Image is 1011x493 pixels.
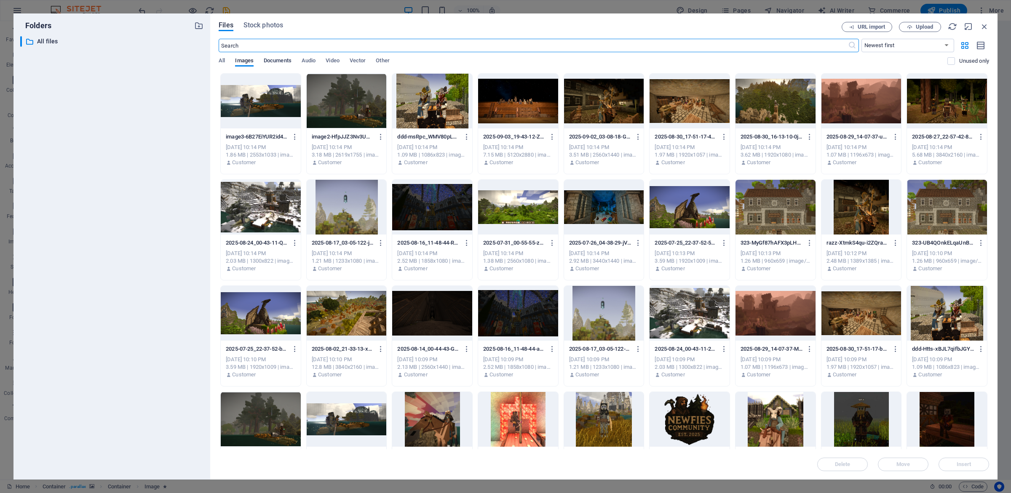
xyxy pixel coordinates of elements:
div: [DATE] 10:09 PM [741,356,810,363]
div: 7.15 MB | 5120x2880 | image/png [483,151,553,159]
div: 3.59 MB | 1920x1009 | image/png [226,363,296,371]
div: 1.26 MB | 960x659 | image/png [912,257,982,265]
span: Upload [916,24,933,29]
div: 2.03 MB | 1300x822 | image/png [655,363,725,371]
p: 2025-08-24_00-43-11-Q3d8KudWkwL6IecDdeSJ9A.png [226,239,288,247]
p: Customer [232,265,256,272]
span: Files [219,20,233,30]
div: 3.51 MB | 2560x1440 | image/png [569,151,639,159]
p: 2025-07-25_22-37-52-bxxWgXJaN-r9fsxtVLSjcQ.png [226,345,288,353]
i: Reload [948,22,957,31]
p: Customer [489,371,513,378]
p: 2025-08-02_21-33-13-xRXpAyZLiJySKUBGqk_HtQ.png [312,345,374,353]
div: 2.13 MB | 2560x1440 | image/png [397,363,467,371]
span: All [219,56,225,67]
div: [DATE] 10:14 PM [826,144,896,151]
p: ddd-msRpc_WMV80pLmjzuPK9dg.png [397,133,459,141]
p: Customer [318,159,342,166]
div: [DATE] 10:10 PM [912,250,982,257]
button: Upload [899,22,941,32]
span: Stock photos [243,20,283,30]
div: [DATE] 10:13 PM [655,250,725,257]
p: Customer [404,159,428,166]
p: Customer [661,159,685,166]
p: 2025-08-30_16-13-10-0j1P6bhra1CBt5aMN3Mgdw.png [741,133,802,141]
div: 2.48 MB | 1389x1385 | image/png [826,257,896,265]
p: All files [37,37,188,46]
p: 2025-08-16_11-48-44-a0t-jUq79IUIKLYnIn1K9Q.png [483,345,545,353]
p: 2025-07-25_22-37-52-5C5yng5x9pwVG_4cWOP0LA.png [655,239,717,247]
div: 12.8 MB | 3840x2160 | image/png [312,363,382,371]
p: 2025-08-29_14-07-37-uzuCObzAgbF1qg-t0rSKMw.png [826,133,888,141]
p: Customer [833,159,856,166]
div: [DATE] 10:14 PM [655,144,725,151]
p: Customer [232,371,256,378]
p: Customer [489,265,513,272]
div: 1.09 MB | 1086x823 | image/png [397,151,467,159]
input: Search [219,39,848,52]
span: Other [376,56,389,67]
span: Images [235,56,254,67]
div: 2.52 MB | 1858x1080 | image/png [397,257,467,265]
div: 3.18 MB | 2619x1755 | image/png [312,151,382,159]
p: 2025-07-31_00-55-55-zon9de8nfuCr5a41etUcrA.png [483,239,545,247]
p: Customer [918,371,942,378]
p: Customer [575,371,599,378]
div: [DATE] 10:14 PM [569,144,639,151]
div: 1.38 MB | 2560x1080 | image/png [483,257,553,265]
p: 2025-09-02_03-08-18-GNwa1bTp4u4HrctKgyiGTg.png [569,133,631,141]
p: Customer [661,265,685,272]
p: 2025-08-29_14-07-37-M_cVUnGA5o2xOL3vJmR4Yw.png [741,345,802,353]
div: 1.86 MB | 2553x1033 | image/png [226,151,296,159]
span: URL import [858,24,885,29]
div: 1.09 MB | 1086x823 | image/png [912,363,982,371]
div: [DATE] 10:09 PM [483,356,553,363]
div: [DATE] 10:10 PM [226,356,296,363]
div: [DATE] 10:14 PM [397,250,467,257]
span: Video [326,56,339,67]
p: Customer [661,371,685,378]
div: [DATE] 10:09 PM [826,356,896,363]
i: Minimize [964,22,973,31]
p: 323-UB4QOnkELqaUnB7w7T3odQ.png [912,239,974,247]
div: [DATE] 10:09 PM [655,356,725,363]
p: 2025-08-30_17-51-17-bD8g3qHm-pC_F8jHmsKc3g.png [826,345,888,353]
p: Customer [489,159,513,166]
p: Customer [918,265,942,272]
div: 1.26 MB | 960x659 | image/png [741,257,810,265]
div: [DATE] 10:13 PM [741,250,810,257]
span: Documents [264,56,292,67]
p: 2025-08-14_00-44-43-Gbr2Mbe9A3yb5s9KqtlUgA.png [397,345,459,353]
p: Customer [747,371,770,378]
div: [DATE] 10:14 PM [569,250,639,257]
div: 1.21 MB | 1233x1080 | image/png [312,257,382,265]
p: Customer [575,265,599,272]
p: 323-MyGf87hAFX3pLH5gKBvc0A.png [741,239,802,247]
p: Customer [318,371,342,378]
div: [DATE] 10:14 PM [226,144,296,151]
div: 3.59 MB | 1920x1009 | image/png [655,257,725,265]
p: Customer [575,159,599,166]
div: [DATE] 10:14 PM [397,144,467,151]
p: Customer [318,265,342,272]
p: Customer [404,265,428,272]
div: 1.21 MB | 1233x1080 | image/png [569,363,639,371]
div: 1.07 MB | 1196x673 | image/png [826,151,896,159]
p: 2025-08-17_03-05-122-jqtZ-lkXrzAFqUA7QgzY9Q.png [312,239,374,247]
div: 5.68 MB | 3840x2160 | image/png [912,151,982,159]
div: [DATE] 10:14 PM [483,250,553,257]
div: 1.97 MB | 1920x1057 | image/png [655,151,725,159]
div: 2.03 MB | 1300x822 | image/png [226,257,296,265]
p: 2025-08-17_03-05-122-__ILGHVSk-qRlrbOe5X3RQ.png [569,345,631,353]
div: 1.97 MB | 1920x1057 | image/png [826,363,896,371]
div: [DATE] 10:10 PM [312,356,382,363]
p: ddd-Htts-xBJL7qifbJGYIp09g.png [912,345,974,353]
p: image3-6B27EiYUR2id4ah_1To9zg.png [226,133,288,141]
p: Customer [833,371,856,378]
p: Customer [747,159,770,166]
p: Customer [747,265,770,272]
p: Customer [232,159,256,166]
p: image2-HfpJJZ3Nv3UG2AtQK-Dfow.png [312,133,374,141]
div: 2.92 MB | 3440x1440 | image/png [569,257,639,265]
div: [DATE] 10:14 PM [483,144,553,151]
